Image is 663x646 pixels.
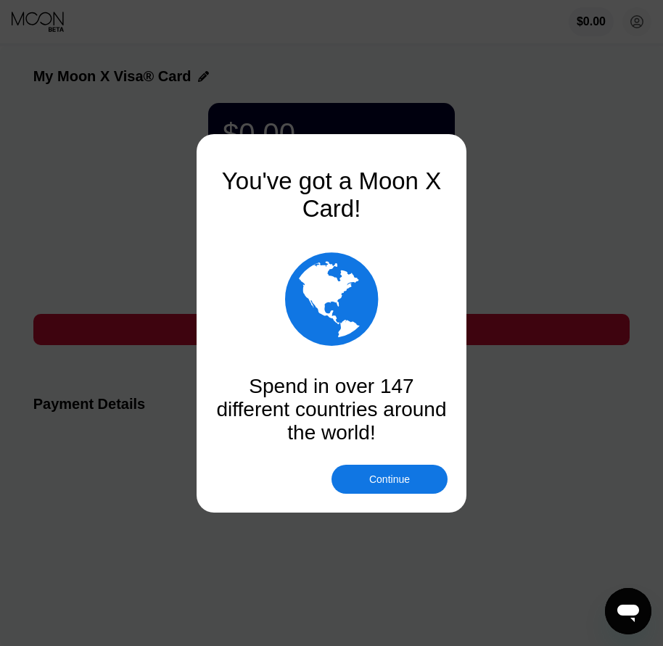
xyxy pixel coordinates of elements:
[215,244,448,353] div: 
[331,465,448,494] div: Continue
[285,244,379,353] div: 
[215,167,448,223] div: You've got a Moon X Card!
[605,588,651,634] iframe: Button to launch messaging window
[369,473,410,485] div: Continue
[215,375,448,444] div: Spend in over 147 different countries around the world!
